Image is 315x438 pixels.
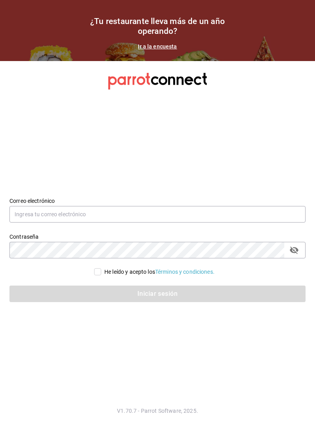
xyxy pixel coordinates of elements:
input: Ingresa tu correo electrónico [9,206,306,223]
a: Ir a la encuesta [138,43,177,50]
h1: ¿Tu restaurante lleva más de un año operando? [79,17,236,36]
label: Contraseña [9,234,306,239]
button: passwordField [287,243,301,257]
a: Términos y condiciones. [155,269,215,275]
label: Correo electrónico [9,198,306,203]
p: V1.70.7 - Parrot Software, 2025. [9,407,306,415]
div: He leído y acepto los [104,268,215,276]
